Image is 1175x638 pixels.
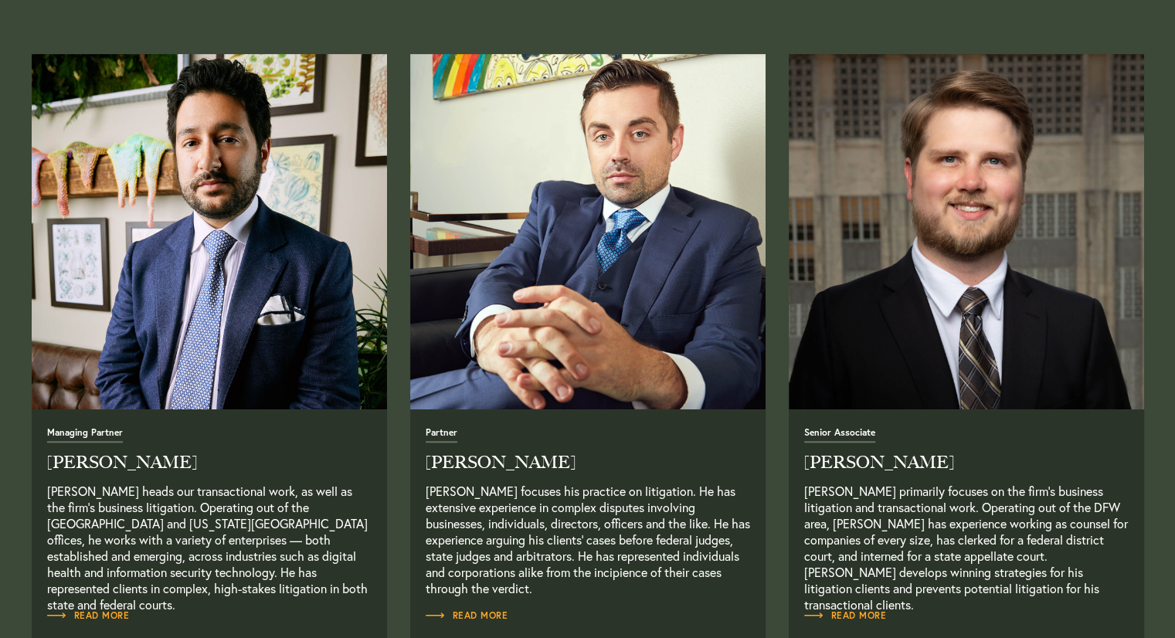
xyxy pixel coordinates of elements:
[426,608,508,623] a: Read Full Bio
[804,608,887,623] a: Read Full Bio
[426,611,508,620] span: Read More
[47,426,372,596] a: Read Full Bio
[804,454,1129,471] h2: [PERSON_NAME]
[47,608,130,623] a: Read Full Bio
[426,426,750,596] a: Read Full Bio
[804,611,887,620] span: Read More
[410,54,766,409] a: Read Full Bio
[804,426,1129,596] a: Read Full Bio
[426,428,457,443] span: Partner
[789,54,1144,409] a: Read Full Bio
[47,454,372,471] h2: [PERSON_NAME]
[32,54,387,409] img: neema_amini-4.jpg
[410,54,766,409] img: alex_conant.jpg
[47,428,123,443] span: Managing Partner
[32,54,387,409] a: Read Full Bio
[426,483,750,596] p: [PERSON_NAME] focuses his practice on litigation. He has extensive experience in complex disputes...
[804,483,1129,596] p: [PERSON_NAME] primarily focuses on the firm’s business litigation and transactional work. Operati...
[804,428,875,443] span: Senior Associate
[47,611,130,620] span: Read More
[47,483,372,596] p: [PERSON_NAME] heads our transactional work, as well as the firm’s business litigation. Operating ...
[426,454,750,471] h2: [PERSON_NAME]
[789,54,1144,409] img: AC-Headshot-4462.jpg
